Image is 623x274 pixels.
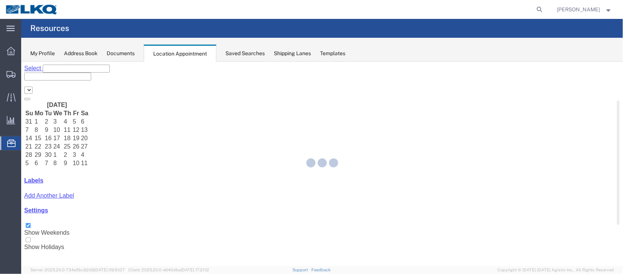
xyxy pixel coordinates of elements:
div: My Profile [30,50,55,57]
a: Support [292,268,311,272]
span: Server: 2025.20.0-734e5bc92d9 [30,268,125,272]
td: 1 [13,56,22,64]
td: 24 [32,81,42,89]
label: Show Weekends [3,161,48,174]
td: 19 [51,73,59,80]
a: Labels [3,116,22,122]
td: 27 [59,81,68,89]
td: 1 [32,90,42,97]
th: Mo [13,48,22,56]
div: Documents [107,50,135,57]
td: 15 [13,73,22,80]
td: 8 [13,65,22,72]
th: Tu [23,48,31,56]
td: 30 [23,90,31,97]
td: 10 [51,98,59,105]
a: Select [3,3,22,10]
td: 23 [23,81,31,89]
td: 17 [32,73,42,80]
td: 11 [42,65,51,72]
td: 13 [59,65,68,72]
div: Saved Searches [225,50,265,57]
label: Show Holidays [3,175,43,189]
td: 11 [59,98,68,105]
td: 9 [42,98,51,105]
a: Feedback [311,268,331,272]
button: [PERSON_NAME] [557,5,613,14]
td: 25 [42,81,51,89]
span: Christopher Sanchez [557,5,600,14]
td: 8 [32,98,42,105]
td: 22 [13,81,22,89]
th: Th [42,48,51,56]
th: Fr [51,48,59,56]
span: Client: 2025.20.0-e640dba [128,268,209,272]
h4: Resources [30,19,69,38]
th: We [32,48,42,56]
td: 3 [51,90,59,97]
td: 6 [59,56,68,64]
td: 4 [59,90,68,97]
td: 14 [4,73,12,80]
td: 2 [42,90,51,97]
td: 26 [51,81,59,89]
span: Select [3,3,20,10]
div: Templates [320,50,345,57]
td: 2 [23,56,31,64]
a: Settings [3,146,27,152]
td: 7 [4,65,12,72]
td: 9 [23,65,31,72]
td: 20 [59,73,68,80]
span: [DATE] 17:21:12 [181,268,209,272]
td: 16 [23,73,31,80]
span: [DATE] 09:51:07 [94,268,125,272]
td: 21 [4,81,12,89]
td: 29 [13,90,22,97]
td: 5 [51,56,59,64]
td: 10 [32,65,42,72]
td: 4 [42,56,51,64]
td: 12 [51,65,59,72]
span: Copyright © [DATE]-[DATE] Agistix Inc., All Rights Reserved [497,267,614,273]
div: Shipping Lanes [274,50,311,57]
td: 5 [4,98,12,105]
td: 3 [32,56,42,64]
div: Location Appointment [144,45,216,62]
img: logo [5,4,58,15]
td: 7 [23,98,31,105]
td: 31 [4,56,12,64]
td: 28 [4,90,12,97]
div: Address Book [64,50,98,57]
input: Show Weekends [5,161,9,166]
th: [DATE] [13,40,59,47]
td: 6 [13,98,22,105]
input: Show Holidays [5,176,9,181]
a: Add Another Label [3,131,53,137]
th: Su [4,48,12,56]
th: Sa [59,48,68,56]
td: 18 [42,73,51,80]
